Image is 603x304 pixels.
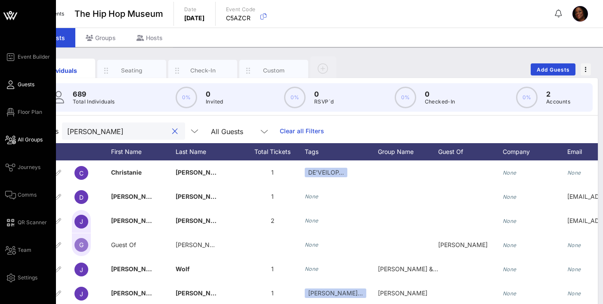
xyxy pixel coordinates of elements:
i: None [305,241,319,248]
i: None [305,266,319,272]
p: Date [184,5,205,14]
span: [PERSON_NAME] [111,265,162,273]
span: QR Scanner [18,219,47,226]
div: Groups [75,28,126,47]
div: Custom [255,66,293,75]
a: Event Builder [5,52,50,62]
i: None [503,266,516,273]
p: 0 [314,89,334,99]
div: Tags [305,143,378,160]
span: Guests [18,81,34,88]
span: [PERSON_NAME] [378,289,427,297]
div: Individuals [42,66,80,75]
span: [PERSON_NAME] [111,289,162,297]
i: None [567,169,581,176]
div: Company [503,143,567,160]
span: Floor Plan [18,108,42,116]
div: [PERSON_NAME]… [305,288,366,298]
i: None [503,194,516,200]
span: Journeys [18,163,40,171]
i: None [567,266,581,273]
div: 1 [240,185,305,209]
div: Last Name [176,143,240,160]
span: Settings [18,274,37,282]
span: Guest Of [111,241,136,248]
div: Group Name [378,143,438,160]
div: Seating [113,66,151,75]
span: [PERSON_NAME] [176,289,226,297]
a: Comms [5,190,37,200]
span: J [80,266,83,273]
p: Checked-In [425,97,455,106]
a: Floor Plan [5,107,42,117]
p: 0 [206,89,223,99]
div: Total Tickets [240,143,305,160]
span: G [79,241,83,248]
span: Comms [18,191,37,199]
span: Event Builder [18,53,50,61]
div: Check-In [184,66,222,75]
span: [PERSON_NAME] [111,193,162,200]
a: Journeys [5,162,40,172]
i: None [503,242,516,248]
p: 0 [425,89,455,99]
span: [PERSON_NAME] [176,193,226,200]
div: All Guests [211,128,243,135]
span: J [80,290,83,298]
p: Event Code [226,5,256,14]
a: QR Scanner [5,217,47,228]
p: [DATE] [184,14,205,22]
span: Add Guests [536,66,570,73]
i: None [503,169,516,176]
span: [PERSON_NAME] [176,241,225,248]
span: J [80,218,83,225]
i: None [305,193,319,200]
a: Guests [5,79,34,90]
p: Total Individuals [73,97,115,106]
p: C5AZCR [226,14,256,22]
span: [PERSON_NAME] [176,169,226,176]
div: 1 [240,160,305,185]
a: Settings [5,273,37,283]
div: All Guests [206,122,275,140]
div: Hosts [126,28,173,47]
p: Invited [206,97,223,106]
div: [PERSON_NAME] [438,233,503,257]
a: Team [5,245,31,255]
p: 689 [73,89,115,99]
div: Guest Of [438,143,503,160]
span: C [79,169,83,177]
span: [PERSON_NAME] & [PERSON_NAME] [378,265,484,273]
button: clear icon [172,127,178,136]
span: [PERSON_NAME] [176,217,226,224]
i: None [567,242,581,248]
div: DE'VEILOP… [305,168,347,177]
a: All Groups [5,135,43,145]
span: Christanie [111,169,142,176]
p: Accounts [546,97,570,106]
i: None [305,217,319,224]
span: Wolf [176,265,190,273]
a: Clear all Filters [280,126,324,136]
span: All Groups [18,136,43,144]
div: First Name [111,143,176,160]
span: The Hip Hop Museum [74,7,163,20]
span: Team [18,246,31,254]
div: 1 [240,257,305,281]
i: None [503,218,516,224]
p: 2 [546,89,570,99]
div: 2 [240,209,305,233]
i: None [503,290,516,297]
i: None [567,290,581,297]
span: [PERSON_NAME] [111,217,162,224]
span: D [79,194,83,201]
button: Add Guests [531,63,575,75]
p: RSVP`d [314,97,334,106]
